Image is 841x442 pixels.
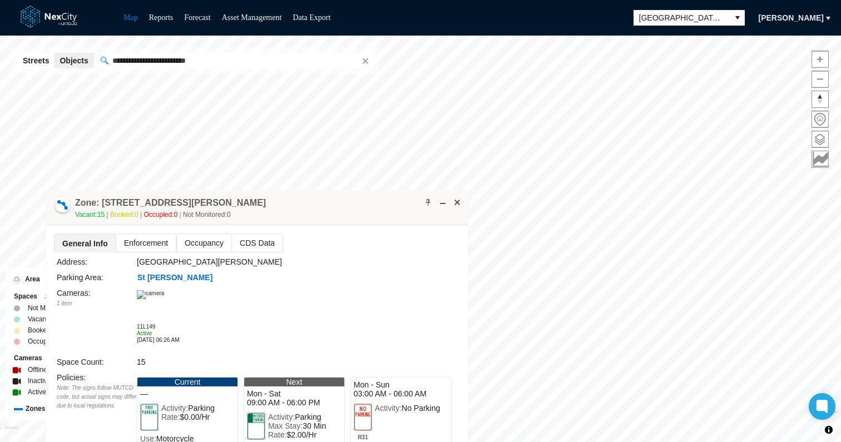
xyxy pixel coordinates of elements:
[28,314,48,325] label: Vacant
[144,211,184,218] span: Occupied: 0
[149,13,174,22] a: Reports
[28,325,51,336] label: Booked
[137,356,339,368] div: 15
[375,404,402,413] span: Activity:
[161,404,188,413] span: Activity:
[730,10,745,26] button: select
[268,413,295,421] span: Activity:
[23,55,49,66] span: Streets
[812,71,828,87] span: Zoom out
[60,55,88,66] span: Objects
[188,404,214,413] span: Parking
[161,413,180,421] span: Rate:
[293,13,330,22] a: Data Export
[295,413,321,421] span: Parking
[14,352,109,364] div: Cameras
[286,430,316,439] span: $2.00/Hr
[14,291,109,302] div: Spaces
[822,423,835,436] button: Toggle attribution
[180,413,210,421] span: $0.00/Hr
[183,211,230,218] span: Not Monitored: 0
[232,234,283,252] span: CDS Data
[28,386,46,398] label: Active
[184,13,210,22] a: Forecast
[639,12,725,23] span: [GEOGRAPHIC_DATA][PERSON_NAME]
[137,330,152,336] span: Active
[359,55,370,66] button: Clear
[17,53,55,68] button: Streets
[5,426,18,439] a: Mapbox homepage
[812,131,829,148] button: Layers management
[137,272,213,284] button: St [PERSON_NAME]
[137,337,192,344] div: [DATE] 06:26 AM
[812,91,828,107] span: Reset bearing to north
[28,302,70,314] label: Not Monitored
[57,299,137,308] div: 1 item
[812,51,828,67] span: Zoom in
[751,9,831,27] button: [PERSON_NAME]
[759,12,824,23] span: [PERSON_NAME]
[354,380,448,389] span: Mon - Sun
[812,111,829,128] button: Home
[57,373,86,382] label: Policies :
[303,421,326,430] span: 30 Min
[75,211,110,218] span: Vacant: 15
[247,389,342,398] span: Mon - Sat
[57,289,91,297] label: Cameras :
[75,197,266,209] h4: Double-click to make header text selectable
[54,53,93,68] button: Objects
[812,151,829,168] button: Key metrics
[247,398,342,407] span: 09:00 AM - 06:00 PM
[137,324,192,330] div: 11L149
[812,51,829,68] button: Zoom in
[28,336,56,347] label: Occupied
[268,421,303,430] span: Max Stay:
[825,424,832,436] span: Toggle attribution
[402,404,440,413] span: No Parking
[116,234,176,252] span: Enforcement
[812,91,829,108] button: Reset bearing to north
[354,389,448,398] span: 03:00 AM - 06:00 AM
[14,274,109,285] div: Area
[123,13,138,22] a: Map
[222,13,282,22] a: Asset Management
[244,378,344,386] div: Next
[268,430,286,439] span: Rate:
[44,294,57,300] span: 2415
[14,403,109,415] div: Zones
[57,257,87,266] label: Address:
[57,384,137,410] div: Note: The signs follow MUTCD code, but actual signs may differ due to local regulations.
[28,375,51,386] label: Inactive
[57,357,104,366] label: Space Count:
[110,211,144,218] span: Booked: 0
[137,256,339,268] div: [GEOGRAPHIC_DATA][PERSON_NAME]
[177,234,231,252] span: Occupancy
[75,197,266,220] div: Double-click to make header text selectable
[140,389,235,398] span: —
[57,273,103,282] label: Parking Area:
[137,378,238,386] div: Current
[137,290,164,299] img: camera
[28,364,47,375] label: Offline
[354,431,372,440] span: R31
[812,71,829,88] button: Zoom out
[55,234,116,252] span: General Info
